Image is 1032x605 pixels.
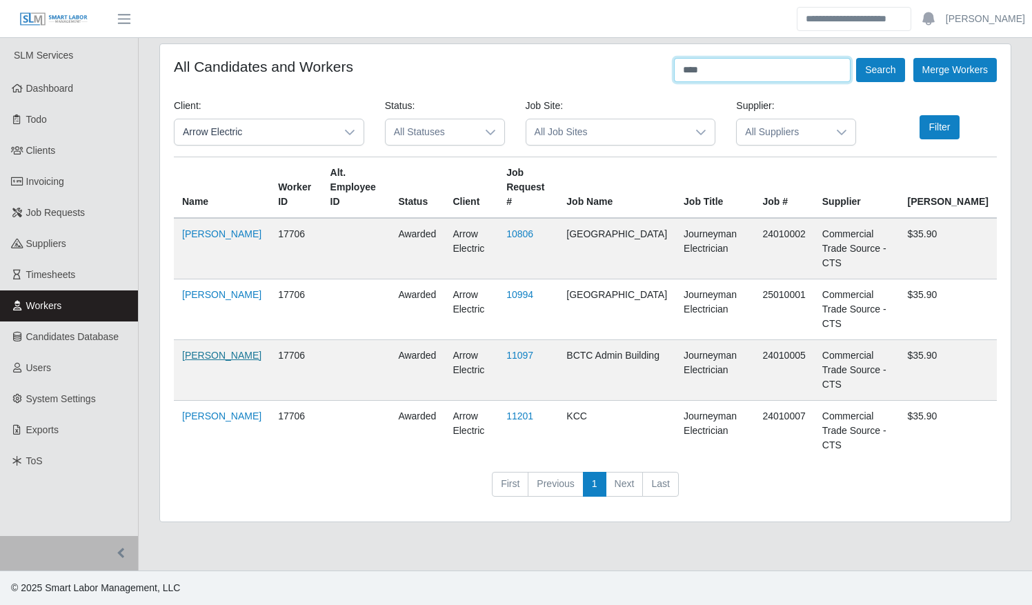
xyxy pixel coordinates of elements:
th: Status [390,157,444,219]
th: Job Title [675,157,754,219]
td: 24010002 [754,218,813,279]
td: BCTC Admin Building [558,340,675,401]
a: 11201 [506,410,533,421]
td: Arrow Electric [444,218,498,279]
td: [GEOGRAPHIC_DATA] [558,218,675,279]
td: $35.90 [900,218,998,279]
span: © 2025 Smart Labor Management, LLC [11,582,180,593]
td: awarded [390,218,444,279]
span: Candidates Database [26,331,119,342]
th: Worker ID [270,157,321,219]
a: [PERSON_NAME] [182,350,261,361]
td: Arrow Electric [444,401,498,462]
span: All Suppliers [737,119,828,145]
span: Users [26,362,52,373]
td: [GEOGRAPHIC_DATA] [558,279,675,340]
th: Supplier [814,157,900,219]
td: 24010007 [754,401,813,462]
span: System Settings [26,393,96,404]
th: Job # [754,157,813,219]
a: 10806 [506,228,533,239]
td: $35.90 [900,401,998,462]
a: 11097 [506,350,533,361]
span: SLM Services [14,50,73,61]
td: awarded [390,401,444,462]
td: awarded [390,279,444,340]
th: Client [444,157,498,219]
span: Invoicing [26,176,64,187]
label: Job Site: [526,99,563,113]
td: Arrow Electric [444,279,498,340]
th: Job Name [558,157,675,219]
button: Search [856,58,904,82]
label: Supplier: [736,99,774,113]
td: 17706 [270,218,321,279]
td: Arrow Electric [444,340,498,401]
button: Merge Workers [913,58,997,82]
span: All Job Sites [526,119,688,145]
td: 25010001 [754,279,813,340]
td: $35.90 [900,279,998,340]
span: ToS [26,455,43,466]
td: 17706 [270,279,321,340]
a: 1 [583,472,606,497]
button: Filter [920,115,959,139]
td: Commercial Trade Source - CTS [814,218,900,279]
td: Commercial Trade Source - CTS [814,279,900,340]
td: Commercial Trade Source - CTS [814,401,900,462]
td: Journeyman Electrician [675,401,754,462]
td: Journeyman Electrician [675,279,754,340]
td: 24010005 [754,340,813,401]
td: awarded [390,340,444,401]
a: [PERSON_NAME] [946,12,1025,26]
th: Job Request # [498,157,558,219]
img: SLM Logo [19,12,88,27]
span: Dashboard [26,83,74,94]
td: KCC [558,401,675,462]
td: $35.90 [900,340,998,401]
th: Name [174,157,270,219]
a: [PERSON_NAME] [182,289,261,300]
label: Status: [385,99,415,113]
h4: All Candidates and Workers [174,58,353,75]
span: Exports [26,424,59,435]
span: Timesheets [26,269,76,280]
a: [PERSON_NAME] [182,410,261,421]
a: [PERSON_NAME] [182,228,261,239]
td: Journeyman Electrician [675,340,754,401]
span: Suppliers [26,238,66,249]
th: [PERSON_NAME] [900,157,998,219]
a: 10994 [506,289,533,300]
th: Alt. Employee ID [322,157,390,219]
span: Arrow Electric [175,119,336,145]
td: Commercial Trade Source - CTS [814,340,900,401]
td: 17706 [270,401,321,462]
span: Job Requests [26,207,86,218]
nav: pagination [174,472,997,508]
input: Search [797,7,911,31]
span: Clients [26,145,56,156]
td: Journeyman Electrician [675,218,754,279]
span: Todo [26,114,47,125]
span: Workers [26,300,62,311]
td: 17706 [270,340,321,401]
label: Client: [174,99,201,113]
span: All Statuses [386,119,477,145]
